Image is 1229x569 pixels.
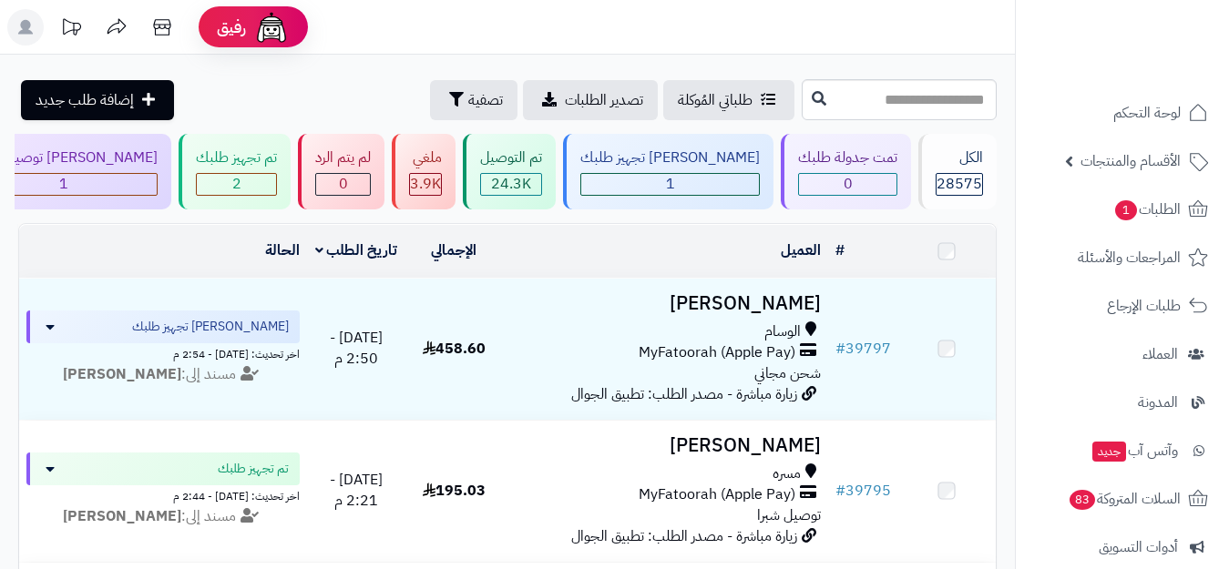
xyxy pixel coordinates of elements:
[565,89,643,111] span: تصدير الطلبات
[781,239,821,261] a: العميل
[571,383,797,405] span: زيارة مباشرة - مصدر الطلب: تطبيق الجوال
[1080,148,1181,174] span: الأقسام والمنتجات
[571,525,797,547] span: زيارة مباشرة - مصدر الطلب: تطبيق الجوال
[459,134,559,209] a: تم التوصيل 24.3K
[666,173,675,195] span: 1
[423,338,486,360] span: 458.60
[1027,188,1218,231] a: الطلبات1
[777,134,915,209] a: تمت جدولة طلبك 0
[835,239,845,261] a: #
[835,480,845,502] span: #
[232,173,241,195] span: 2
[1027,236,1218,279] a: المراجعات والأسئلة
[468,89,503,111] span: تصفية
[315,239,398,261] a: تاريخ الطلب
[1027,429,1218,472] a: وآتس آبجديد
[48,9,94,50] a: تحديثات المنصة
[639,484,795,505] span: MyFatoorah (Apple Pay)
[253,9,290,46] img: ai-face.png
[388,134,459,209] a: ملغي 3.9K
[330,327,383,370] span: [DATE] - 2:50 م
[409,147,442,168] div: ملغي
[1069,489,1096,511] span: 83
[431,239,476,261] a: الإجمالي
[316,174,370,195] div: 0
[754,362,821,384] span: شحن مجاني
[1027,284,1218,328] a: طلبات الإرجاع
[844,173,853,195] span: 0
[265,239,300,261] a: الحالة
[430,80,517,120] button: تصفية
[937,173,982,195] span: 28575
[757,504,821,526] span: توصيل شبرا
[1027,91,1218,135] a: لوحة التحكم
[1114,199,1138,221] span: 1
[175,134,294,209] a: تم تجهيز طلبك 2
[197,174,276,195] div: 2
[1113,100,1181,126] span: لوحة التحكم
[510,293,821,314] h3: [PERSON_NAME]
[580,147,760,168] div: [PERSON_NAME] تجهيز طلبك
[1107,293,1181,319] span: طلبات الإرجاع
[835,480,891,502] a: #39795
[835,338,891,360] a: #39797
[330,469,383,512] span: [DATE] - 2:21 م
[663,80,794,120] a: طلباتي المُوكلة
[21,80,174,120] a: إضافة طلب جديد
[1027,381,1218,424] a: المدونة
[481,174,541,195] div: 24313
[26,485,300,504] div: اخر تحديث: [DATE] - 2:44 م
[1091,438,1178,463] span: وآتس آب
[678,89,753,111] span: طلباتي المُوكلة
[410,174,441,195] div: 3881
[218,460,289,478] span: تم تجهيز طلبك
[764,321,801,342] span: الوسام
[1142,341,1178,367] span: العملاء
[1113,197,1181,222] span: الطلبات
[315,147,371,168] div: لم يتم الرد
[491,173,531,195] span: 24.3K
[1027,332,1218,376] a: العملاء
[1027,525,1218,569] a: أدوات التسويق
[26,343,300,362] div: اخر تحديث: [DATE] - 2:54 م
[581,174,759,195] div: 1
[339,173,348,195] span: 0
[1027,477,1218,521] a: السلات المتروكة83
[1078,245,1181,270] span: المراجعات والأسئلة
[523,80,658,120] a: تصدير الطلبات
[936,147,983,168] div: الكل
[410,173,441,195] span: 3.9K
[773,463,801,484] span: مسره
[480,147,542,168] div: تم التوصيل
[196,147,277,168] div: تم تجهيز طلبك
[1068,486,1181,512] span: السلات المتروكة
[798,147,897,168] div: تمت جدولة طلبك
[1138,390,1178,415] span: المدونة
[423,480,486,502] span: 195.03
[36,89,134,111] span: إضافة طلب جديد
[63,363,181,385] strong: [PERSON_NAME]
[132,318,289,336] span: [PERSON_NAME] تجهيز طلبك
[510,435,821,456] h3: [PERSON_NAME]
[1092,442,1126,462] span: جديد
[13,364,313,385] div: مسند إلى:
[1099,534,1178,560] span: أدوات التسويق
[915,134,1000,209] a: الكل28575
[13,506,313,527] div: مسند إلى:
[559,134,777,209] a: [PERSON_NAME] تجهيز طلبك 1
[59,173,68,195] span: 1
[799,174,896,195] div: 0
[294,134,388,209] a: لم يتم الرد 0
[639,342,795,363] span: MyFatoorah (Apple Pay)
[217,16,246,38] span: رفيق
[835,338,845,360] span: #
[63,505,181,527] strong: [PERSON_NAME]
